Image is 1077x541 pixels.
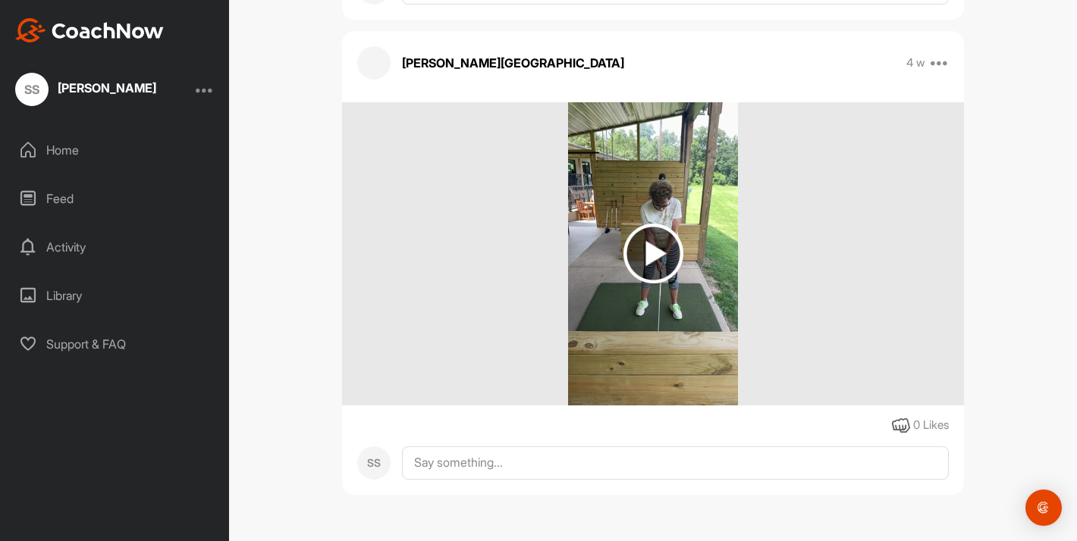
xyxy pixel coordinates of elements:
[8,131,222,169] div: Home
[8,325,222,363] div: Support & FAQ
[913,417,949,434] div: 0 Likes
[906,55,925,70] p: 4 w
[568,102,738,405] img: media
[623,224,683,283] img: play
[357,446,391,480] div: SS
[8,180,222,217] div: Feed
[1025,489,1062,526] div: Open Intercom Messenger
[58,82,156,94] div: [PERSON_NAME]
[15,18,164,42] img: CoachNow
[8,228,222,266] div: Activity
[15,73,49,106] div: SS
[402,54,624,72] p: [PERSON_NAME][GEOGRAPHIC_DATA]
[8,277,222,314] div: Library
